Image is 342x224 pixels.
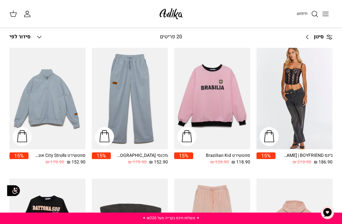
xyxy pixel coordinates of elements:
div: ג׳ינס All Or Nothing [PERSON_NAME] | BOYFRIEND [282,152,332,159]
a: מכנסי טרנינג City strolls [92,48,168,149]
div: סווטשירט City Strolls אוברסייז [35,152,85,159]
a: סווטשירט City Strolls אוברסייז 152.90 ₪ 179.90 ₪ [28,152,85,166]
a: 15% [174,152,193,166]
a: סווטשירט Brazilian Kid 118.90 ₪ 139.90 ₪ [193,152,250,166]
div: סווטשירט Brazilian Kid [199,152,250,159]
button: Toggle menu [319,7,332,21]
a: ג׳ינס All Or Nothing [PERSON_NAME] | BOYFRIEND 186.90 ₪ 219.90 ₪ [275,152,332,166]
span: 219.90 ₪ [293,159,311,166]
a: חיפוש [297,10,319,18]
div: 20 פריטים [130,33,212,41]
span: 186.90 ₪ [314,159,332,166]
span: חיפוש [297,10,307,16]
span: סינון [314,33,324,41]
a: החשבון שלי [23,10,34,18]
span: 179.90 ₪ [128,159,147,166]
span: 152.90 ₪ [67,159,85,166]
a: סינון [301,29,332,45]
button: סידור לפי [9,30,43,44]
div: מכנסי [GEOGRAPHIC_DATA] [117,152,168,159]
a: ג׳ינס All Or Nothing קריס-קרוס | BOYFRIEND [256,48,332,149]
a: 15% [92,152,111,166]
a: ✦ משלוח חינם בקנייה מעל ₪220 ✦ [142,215,199,221]
a: סווטשירט City Strolls אוברסייז [9,48,85,149]
a: סווטשירט Brazilian Kid [174,48,250,149]
a: מכנסי [GEOGRAPHIC_DATA] 152.90 ₪ 179.90 ₪ [111,152,168,166]
span: 15% [92,152,111,159]
img: accessibility_icon02.svg [5,182,22,199]
a: 15% [9,152,28,166]
span: 179.90 ₪ [46,159,64,166]
span: 15% [256,152,275,159]
img: Adika IL [158,6,185,21]
span: 15% [9,152,28,159]
button: צ'אט [318,203,337,222]
span: 152.90 ₪ [149,159,168,166]
span: 15% [174,152,193,159]
a: 15% [256,152,275,166]
span: 118.90 ₪ [231,159,250,166]
span: סידור לפי [9,33,30,41]
span: 139.90 ₪ [210,159,229,166]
